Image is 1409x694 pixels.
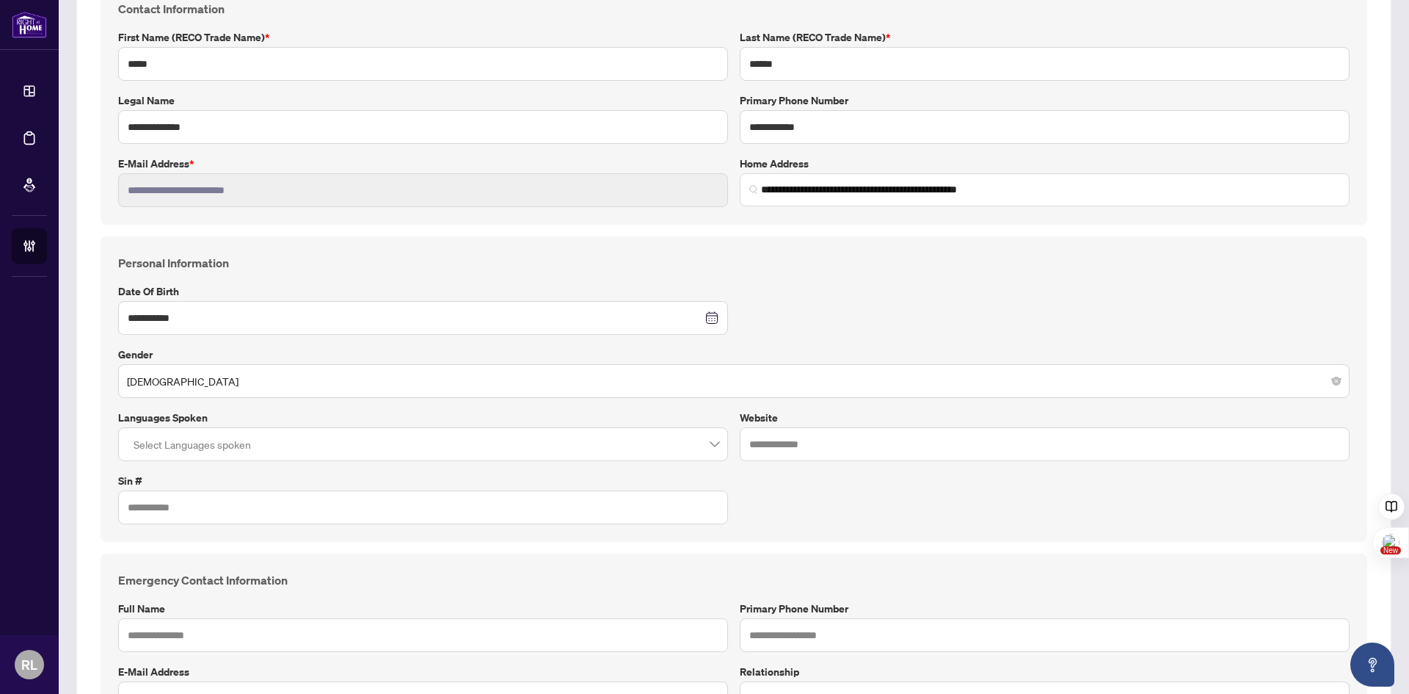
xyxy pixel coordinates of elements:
[740,156,1350,172] label: Home Address
[740,93,1350,109] label: Primary Phone Number
[118,29,728,46] label: First Name (RECO Trade Name)
[118,410,728,426] label: Languages spoken
[740,601,1350,617] label: Primary Phone Number
[12,11,47,38] img: logo
[118,473,728,489] label: Sin #
[118,93,728,109] label: Legal Name
[118,254,1350,272] h4: Personal Information
[127,367,1341,395] span: Male
[118,156,728,172] label: E-mail Address
[118,283,728,300] label: Date of Birth
[118,664,728,680] label: E-mail Address
[749,185,758,194] img: search_icon
[21,654,37,675] span: RL
[740,664,1350,680] label: Relationship
[1332,377,1341,386] span: close-circle
[1350,643,1394,687] button: Open asap
[740,29,1350,46] label: Last Name (RECO Trade Name)
[118,601,728,617] label: Full Name
[118,571,1350,589] h4: Emergency Contact Information
[740,410,1350,426] label: Website
[118,347,1350,363] label: Gender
